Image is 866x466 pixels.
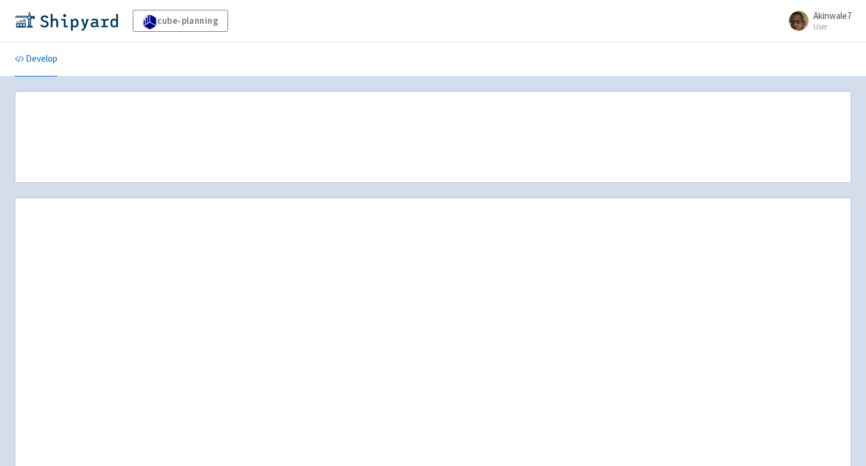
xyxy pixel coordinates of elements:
[15,11,118,31] img: Shipyard logo
[782,11,851,31] a: Akinwale7 User
[133,10,228,32] a: cube-planning
[813,10,851,21] span: Akinwale7
[15,42,57,76] a: Develop
[813,23,851,31] small: User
